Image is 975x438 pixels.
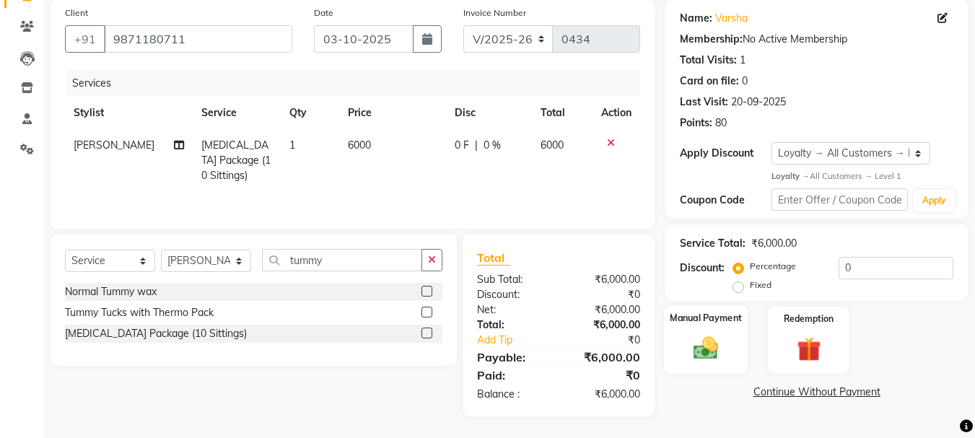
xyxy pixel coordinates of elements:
[477,250,510,266] span: Total
[680,74,739,89] div: Card on file:
[680,32,743,47] div: Membership:
[65,6,88,19] label: Client
[680,236,746,251] div: Service Total:
[670,312,742,325] label: Manual Payment
[680,32,953,47] div: No Active Membership
[281,97,339,129] th: Qty
[466,333,574,348] a: Add Tip
[289,139,295,152] span: 1
[680,115,712,131] div: Points:
[559,317,651,333] div: ₹6,000.00
[771,170,953,183] div: All Customers → Level 1
[104,25,292,53] input: Search by Name/Mobile/Email/Code
[790,334,828,364] img: _gift.svg
[466,302,559,317] div: Net:
[593,97,640,129] th: Action
[680,146,771,161] div: Apply Discount
[201,139,271,182] span: [MEDICAL_DATA] Package (10 Sittings)
[686,334,726,363] img: _cash.svg
[541,139,564,152] span: 6000
[559,272,651,287] div: ₹6,000.00
[742,74,748,89] div: 0
[771,188,908,211] input: Enter Offer / Coupon Code
[559,349,651,366] div: ₹6,000.00
[466,349,559,366] div: Payable:
[466,272,559,287] div: Sub Total:
[484,138,501,153] span: 0 %
[65,97,193,129] th: Stylist
[784,312,834,325] label: Redemption
[715,11,748,26] a: Varsha
[475,138,478,153] span: |
[740,53,746,68] div: 1
[680,193,771,208] div: Coupon Code
[731,95,786,110] div: 20-09-2025
[680,95,728,110] div: Last Visit:
[455,138,469,153] span: 0 F
[466,287,559,302] div: Discount:
[914,190,955,211] button: Apply
[559,302,651,317] div: ₹6,000.00
[262,249,422,271] input: Search or Scan
[574,333,652,348] div: ₹0
[771,171,810,181] strong: Loyalty →
[532,97,593,129] th: Total
[559,287,651,302] div: ₹0
[348,139,371,152] span: 6000
[65,326,247,341] div: [MEDICAL_DATA] Package (10 Sittings)
[463,6,526,19] label: Invoice Number
[193,97,281,129] th: Service
[750,279,771,292] label: Fixed
[751,236,797,251] div: ₹6,000.00
[466,387,559,402] div: Balance :
[750,260,796,273] label: Percentage
[559,387,651,402] div: ₹6,000.00
[74,139,154,152] span: [PERSON_NAME]
[680,11,712,26] div: Name:
[680,53,737,68] div: Total Visits:
[466,367,559,384] div: Paid:
[715,115,727,131] div: 80
[446,97,532,129] th: Disc
[314,6,333,19] label: Date
[65,284,157,299] div: Normal Tummy wax
[66,70,651,97] div: Services
[339,97,446,129] th: Price
[65,25,105,53] button: +91
[680,260,725,276] div: Discount:
[559,367,651,384] div: ₹0
[65,305,214,320] div: Tummy Tucks with Thermo Pack
[466,317,559,333] div: Total:
[668,385,965,400] a: Continue Without Payment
